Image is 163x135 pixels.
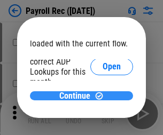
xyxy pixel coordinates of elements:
span: Continue [59,92,90,100]
button: ContinueContinue [30,91,133,100]
span: Open [103,62,121,71]
img: Continue [95,91,104,100]
div: Please select the correct ADP Lookups for this month [30,46,90,87]
button: Open [90,58,133,75]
